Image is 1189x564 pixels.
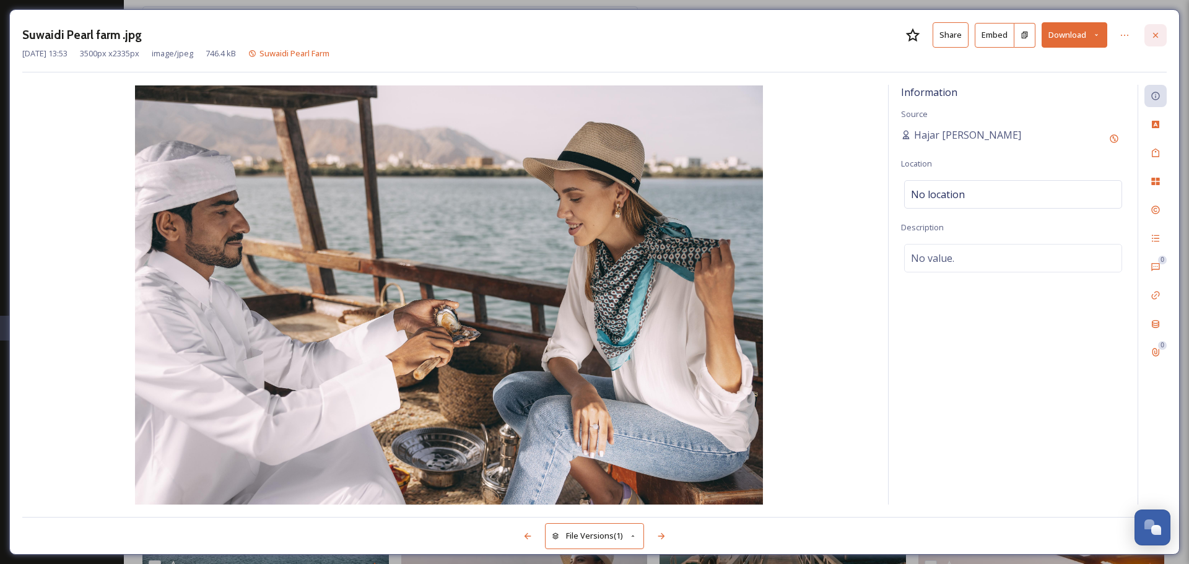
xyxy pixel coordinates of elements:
span: No value. [911,251,954,266]
span: Location [901,158,932,169]
span: Suwaidi Pearl Farm [259,48,329,59]
button: Download [1042,22,1107,48]
span: No location [911,187,965,202]
span: Information [901,85,957,99]
img: 84FFE4D8-A95C-4816-9F5F1F118E835E3F.jpg [22,85,876,505]
span: 746.4 kB [206,48,236,59]
span: Source [901,108,928,119]
button: Open Chat [1135,510,1170,545]
h3: Suwaidi Pearl farm .jpg [22,26,142,44]
span: [DATE] 13:53 [22,48,68,59]
button: File Versions(1) [545,523,644,549]
div: 0 [1158,256,1167,264]
span: 3500 px x 2335 px [80,48,139,59]
button: Share [933,22,969,48]
div: 0 [1158,341,1167,350]
span: Description [901,222,944,233]
button: Embed [975,23,1014,48]
span: Hajar [PERSON_NAME] [914,128,1021,142]
span: image/jpeg [152,48,193,59]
